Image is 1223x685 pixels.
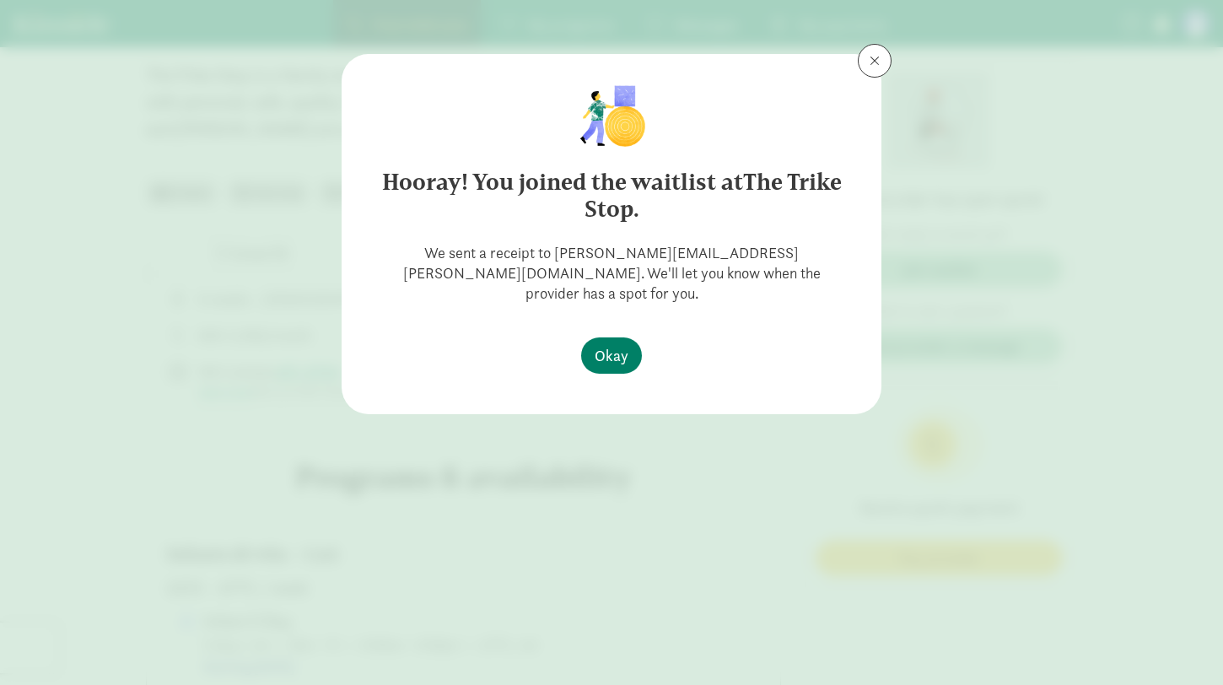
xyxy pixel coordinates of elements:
[581,337,642,374] button: Okay
[595,344,628,367] span: Okay
[369,243,854,304] p: We sent a receipt to [PERSON_NAME][EMAIL_ADDRESS][PERSON_NAME][DOMAIN_NAME]. We'll let you know w...
[569,81,654,148] img: illustration-child1.png
[375,169,848,223] h6: Hooray! You joined the waitlist at
[585,168,842,223] strong: The Trike Stop.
